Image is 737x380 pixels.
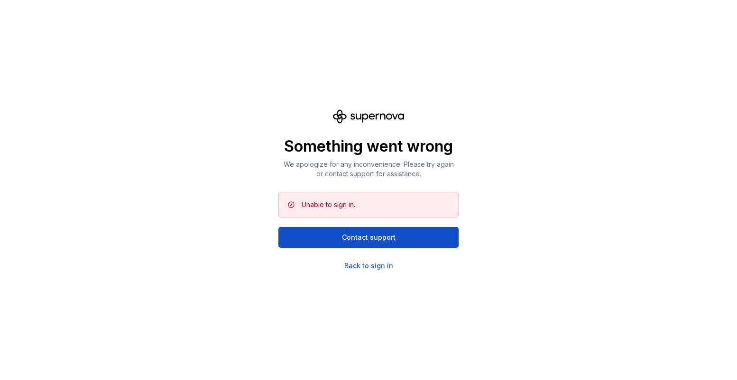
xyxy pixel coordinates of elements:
p: We apologize for any inconvenience. Please try again or contact support for assistance. [278,160,459,179]
button: Contact support [278,227,459,248]
a: Back to sign in [344,261,393,271]
p: Something went wrong [278,137,459,156]
div: Unable to sign in. [302,200,355,209]
span: Contact support [342,233,396,242]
